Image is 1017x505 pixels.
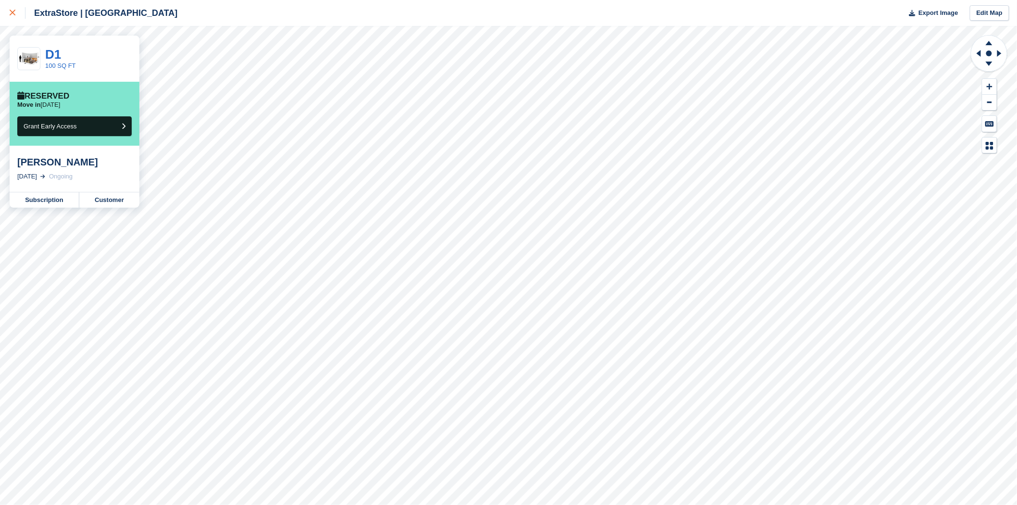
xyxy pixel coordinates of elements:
[918,8,958,18] span: Export Image
[10,192,79,208] a: Subscription
[982,95,997,111] button: Zoom Out
[17,156,132,168] div: [PERSON_NAME]
[25,7,177,19] div: ExtraStore | [GEOGRAPHIC_DATA]
[17,116,132,136] button: Grant Early Access
[17,101,40,108] span: Move in
[40,175,45,178] img: arrow-right-light-icn-cde0832a797a2874e46488d9cf13f60e5c3a73dbe684e267c42b8395dfbc2abf.svg
[45,47,61,62] a: D1
[45,62,76,69] a: 100 SQ FT
[982,79,997,95] button: Zoom In
[24,123,77,130] span: Grant Early Access
[17,172,37,181] div: [DATE]
[982,116,997,132] button: Keyboard Shortcuts
[970,5,1009,21] a: Edit Map
[982,138,997,153] button: Map Legend
[17,101,60,109] p: [DATE]
[904,5,958,21] button: Export Image
[49,172,73,181] div: Ongoing
[17,91,69,101] div: Reserved
[79,192,139,208] a: Customer
[18,50,40,67] img: 100.jpg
